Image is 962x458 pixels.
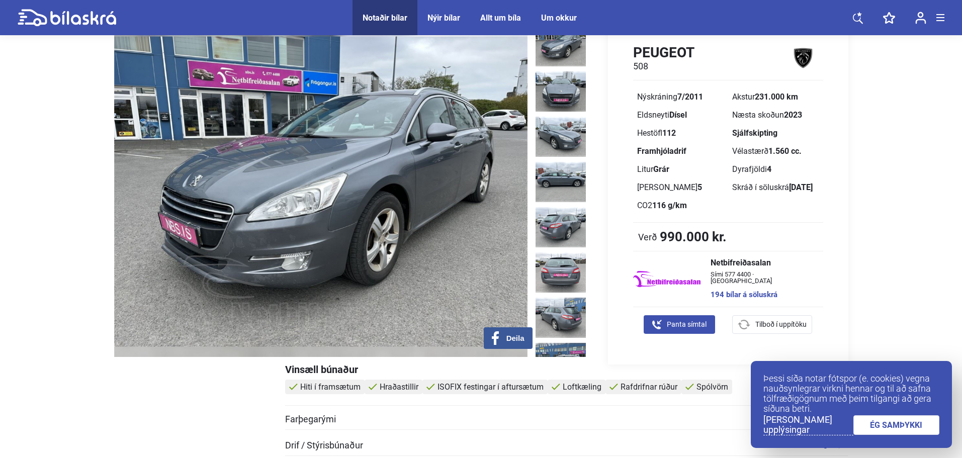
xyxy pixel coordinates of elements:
a: Notaðir bílar [363,13,407,23]
a: ÉG SAMÞYKKI [853,415,940,435]
span: Deila [506,334,524,343]
span: Tilboð í uppítöku [755,319,807,330]
span: Netbifreiðasalan [711,259,813,267]
a: Nýir bílar [427,13,460,23]
img: 1698894100_4736598445522120850_52520005166730494.jpg [536,26,586,66]
div: Nýskráning [637,93,724,101]
div: Skráð í söluskrá [732,184,819,192]
b: 2023 [784,110,802,120]
span: Panta símtal [667,319,707,330]
b: Dísel [669,110,687,120]
h2: 508 [633,61,694,72]
span: Verð [638,232,657,242]
div: Dyrafjöldi [732,165,819,173]
b: 116 g/km [652,201,687,210]
span: Rafdrifnar rúður [621,382,677,392]
b: Grár [653,164,669,174]
img: logo Peugeot 508 [784,44,823,72]
div: Vinsæll búnaður [285,364,848,375]
span: Drif / Stýrisbúnaður [285,441,363,450]
span: Hiti í framsætum [300,382,361,392]
img: 1698894104_2679089523222657484_52520009023725671.jpg [536,343,586,383]
div: CO2 [637,202,724,210]
b: 4 [767,164,771,174]
div: Akstur [732,93,819,101]
img: 1698894103_6714172863879032264_52520007958244584.jpg [536,252,586,293]
img: 1698894102_4334916074627403804_52520007381498704.jpg [536,207,586,247]
h1: Peugeot [633,44,694,61]
span: Farþegarými [285,415,336,424]
img: user-login.svg [915,12,926,24]
b: Sjálfskipting [732,128,777,138]
b: 231.000 km [755,92,798,102]
b: 5 [697,182,702,192]
span: Sími 577 4400 · [GEOGRAPHIC_DATA] [711,271,813,284]
img: 1698894103_4147351922047226254_52520008492120631.jpg [536,298,586,338]
a: Um okkur [541,13,577,23]
b: [DATE] [789,182,813,192]
div: Vélastærð [732,147,819,155]
b: Framhjóladrif [637,146,686,156]
b: 990.000 kr. [660,230,727,243]
b: 112 [662,128,676,138]
a: [PERSON_NAME] upplýsingar [763,415,853,435]
a: Allt um bíla [480,13,521,23]
div: Næsta skoðun [732,111,819,119]
img: 1698894101_3980210316830558656_52520005728505179.jpg [536,71,586,112]
span: Loftkæling [563,382,601,392]
div: Hestöfl [637,129,724,137]
img: 1698894102_8799910775988732668_52520006808484029.jpg [536,162,586,202]
b: 1.560 cc. [768,146,802,156]
b: 7/2011 [677,92,703,102]
p: Þessi síða notar fótspor (e. cookies) vegna nauðsynlegrar virkni hennar og til að safna tölfræðig... [763,374,939,414]
span: ISOFIX festingar í aftursætum [438,382,544,392]
div: Eldsneyti [637,111,724,119]
a: 194 bílar á söluskrá [711,291,813,299]
span: Hraðastillir [380,382,418,392]
div: [PERSON_NAME] [637,184,724,192]
span: Spólvörn [696,382,728,392]
img: 1698894101_1488179697069646955_52520006263661896.jpg [536,117,586,157]
button: Deila [484,327,533,349]
div: Litur [637,165,724,173]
